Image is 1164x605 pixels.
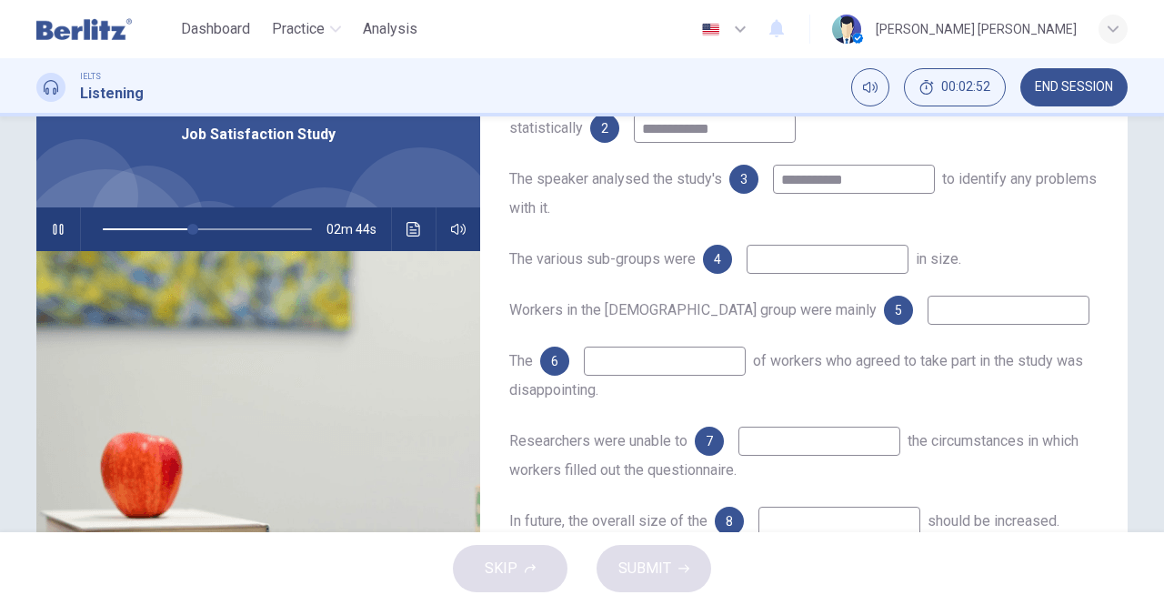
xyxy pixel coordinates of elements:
div: [PERSON_NAME] [PERSON_NAME] [876,18,1077,40]
img: en [699,23,722,36]
button: Dashboard [174,13,257,45]
span: 3 [740,173,748,186]
div: Hide [904,68,1006,106]
span: should be increased. [928,512,1059,529]
button: Practice [265,13,348,45]
span: Job Satisfaction Study [181,124,336,146]
span: 2 [601,122,608,135]
span: Analysis [363,18,417,40]
button: Analysis [356,13,425,45]
span: 7 [706,435,713,448]
img: Profile picture [832,15,861,44]
span: Dashboard [181,18,250,40]
span: 02m 44s [326,207,391,251]
span: In future, the overall size of the [509,512,707,529]
span: Practice [272,18,325,40]
button: Click to see the audio transcription [399,207,428,251]
span: Workers in the [DEMOGRAPHIC_DATA] group were mainly [509,301,877,318]
button: 00:02:52 [904,68,1006,106]
span: 00:02:52 [941,80,990,95]
span: of workers who agreed to take part in the study was disappointing. [509,352,1083,398]
span: Researchers were unable to [509,432,687,449]
a: Berlitz Latam logo [36,11,174,47]
span: The various sub-groups were [509,250,696,267]
span: The speaker analysed the study's [509,170,722,187]
span: 4 [714,253,721,266]
div: Mute [851,68,889,106]
span: 5 [895,304,902,317]
span: IELTS [80,70,101,83]
button: END SESSION [1020,68,1128,106]
span: The [509,352,533,369]
h1: Listening [80,83,144,105]
span: 8 [726,515,733,528]
img: Berlitz Latam logo [36,11,132,47]
span: in size. [916,250,961,267]
span: 6 [551,355,558,368]
span: END SESSION [1035,80,1113,95]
